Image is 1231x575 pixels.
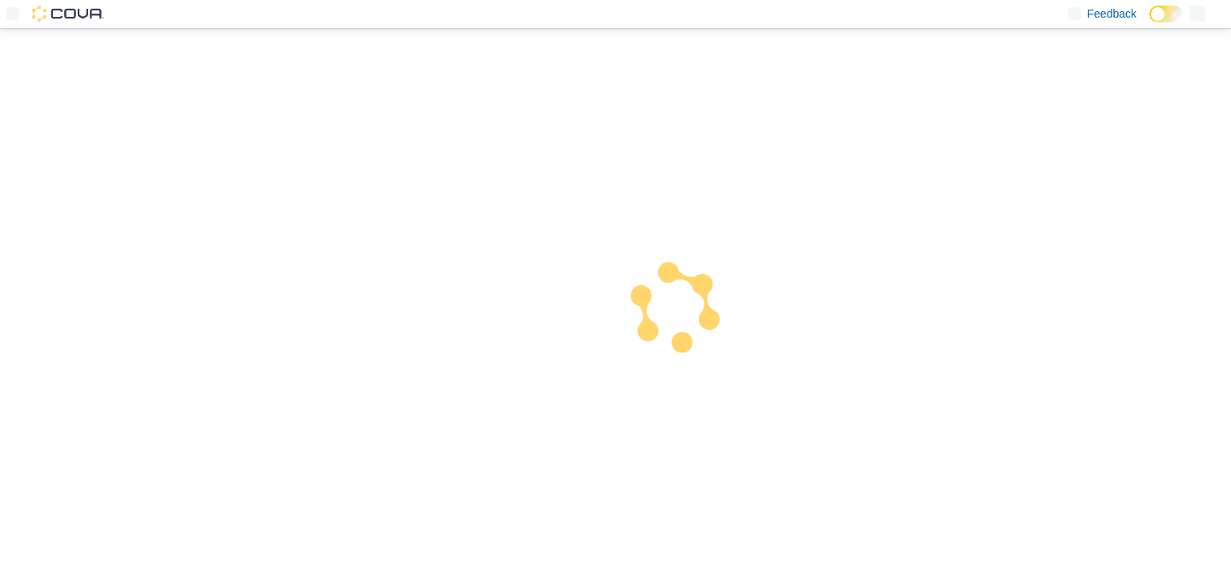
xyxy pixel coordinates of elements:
[615,247,736,368] img: cova-loader
[1149,22,1150,23] span: Dark Mode
[1088,6,1136,22] span: Feedback
[32,6,104,22] img: Cova
[1149,6,1183,22] input: Dark Mode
